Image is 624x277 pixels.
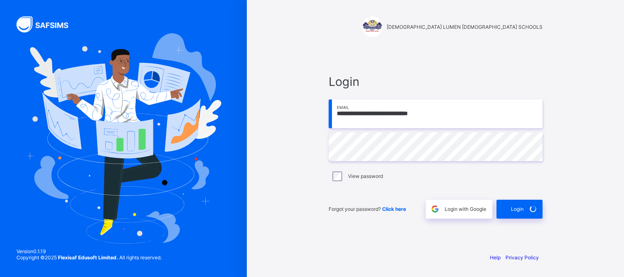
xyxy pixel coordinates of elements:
[511,206,524,212] span: Login
[387,24,543,30] span: [DEMOGRAPHIC_DATA] LUMEN [DEMOGRAPHIC_DATA] SCHOOLS
[58,254,118,261] strong: Flexisaf Edusoft Limited.
[16,254,162,261] span: Copyright © 2025 All rights reserved.
[26,33,221,244] img: Hero Image
[382,206,406,212] a: Click here
[348,173,383,179] label: View password
[445,206,486,212] span: Login with Google
[430,204,440,214] img: google.396cfc9801f0270233282035f929180a.svg
[506,254,539,261] a: Privacy Policy
[16,16,78,32] img: SAFSIMS Logo
[329,206,406,212] span: Forgot your password?
[329,74,543,89] span: Login
[16,248,162,254] span: Version 0.1.19
[490,254,501,261] a: Help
